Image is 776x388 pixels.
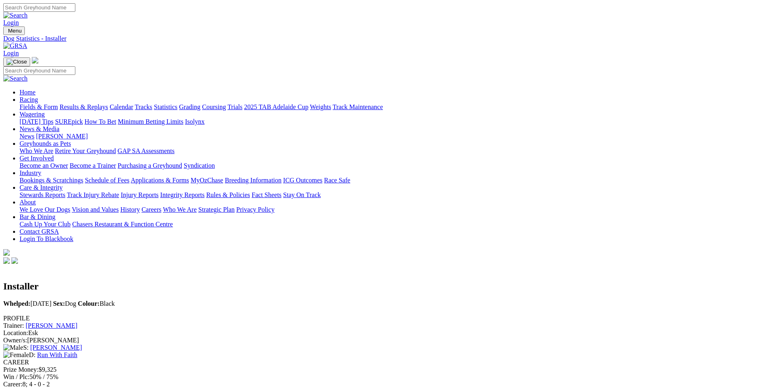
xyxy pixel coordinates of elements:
[118,118,183,125] a: Minimum Betting Limits
[121,191,158,198] a: Injury Reports
[3,300,51,307] span: [DATE]
[3,315,773,322] div: PROFILE
[3,322,24,329] span: Trainer:
[20,191,773,199] div: Care & Integrity
[11,257,18,264] img: twitter.svg
[135,103,152,110] a: Tracks
[20,177,83,184] a: Bookings & Scratchings
[163,206,197,213] a: Who We Are
[3,329,773,337] div: Esk
[59,103,108,110] a: Results & Replays
[154,103,178,110] a: Statistics
[20,155,54,162] a: Get Involved
[20,96,38,103] a: Racing
[202,103,226,110] a: Coursing
[55,118,83,125] a: SUREpick
[20,118,53,125] a: [DATE] Tips
[20,221,70,228] a: Cash Up Your Club
[85,118,117,125] a: How To Bet
[184,162,215,169] a: Syndication
[20,169,41,176] a: Industry
[3,329,28,336] span: Location:
[333,103,383,110] a: Track Maintenance
[85,177,129,184] a: Schedule of Fees
[198,206,235,213] a: Strategic Plan
[3,66,75,75] input: Search
[53,300,76,307] span: Dog
[227,103,242,110] a: Trials
[20,162,68,169] a: Become an Owner
[3,381,22,388] span: Career:
[324,177,350,184] a: Race Safe
[20,89,35,96] a: Home
[3,42,27,50] img: GRSA
[3,35,773,42] a: Dog Statistics - Installer
[70,162,116,169] a: Become a Trainer
[3,351,29,359] img: Female
[20,162,773,169] div: Get Involved
[20,184,63,191] a: Care & Integrity
[3,12,28,19] img: Search
[252,191,281,198] a: Fact Sheets
[3,373,29,380] span: Win / Plc:
[3,3,75,12] input: Search
[3,281,773,292] h2: Installer
[20,235,73,242] a: Login To Blackbook
[191,177,223,184] a: MyOzChase
[141,206,161,213] a: Careers
[32,57,38,64] img: logo-grsa-white.png
[3,75,28,82] img: Search
[67,191,119,198] a: Track Injury Rebate
[78,300,99,307] b: Colour:
[3,373,773,381] div: 50% / 75%
[283,177,322,184] a: ICG Outcomes
[3,366,39,373] span: Prize Money:
[7,59,27,65] img: Close
[3,26,25,35] button: Toggle navigation
[55,147,116,154] a: Retire Your Greyhound
[206,191,250,198] a: Rules & Policies
[3,344,29,351] span: S:
[30,344,82,351] a: [PERSON_NAME]
[3,50,19,57] a: Login
[3,257,10,264] img: facebook.svg
[78,300,115,307] span: Black
[20,133,773,140] div: News & Media
[53,300,65,307] b: Sex:
[20,103,58,110] a: Fields & Form
[20,206,70,213] a: We Love Our Dogs
[3,366,773,373] div: $9,325
[225,177,281,184] a: Breeding Information
[3,337,773,344] div: [PERSON_NAME]
[131,177,189,184] a: Applications & Forms
[179,103,200,110] a: Grading
[20,213,55,220] a: Bar & Dining
[185,118,204,125] a: Isolynx
[110,103,133,110] a: Calendar
[118,162,182,169] a: Purchasing a Greyhound
[3,351,35,358] span: D:
[20,191,65,198] a: Stewards Reports
[236,206,275,213] a: Privacy Policy
[20,103,773,111] div: Racing
[20,133,34,140] a: News
[118,147,175,154] a: GAP SA Assessments
[3,344,23,351] img: Male
[3,300,31,307] b: Whelped:
[283,191,321,198] a: Stay On Track
[20,221,773,228] div: Bar & Dining
[72,206,119,213] a: Vision and Values
[20,199,36,206] a: About
[310,103,331,110] a: Weights
[3,337,27,344] span: Owner/s:
[20,140,71,147] a: Greyhounds as Pets
[3,249,10,256] img: logo-grsa-white.png
[3,381,773,388] div: 8; 4 - 0 - 2
[20,111,45,118] a: Wagering
[20,177,773,184] div: Industry
[20,206,773,213] div: About
[72,221,173,228] a: Chasers Restaurant & Function Centre
[20,147,773,155] div: Greyhounds as Pets
[20,228,59,235] a: Contact GRSA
